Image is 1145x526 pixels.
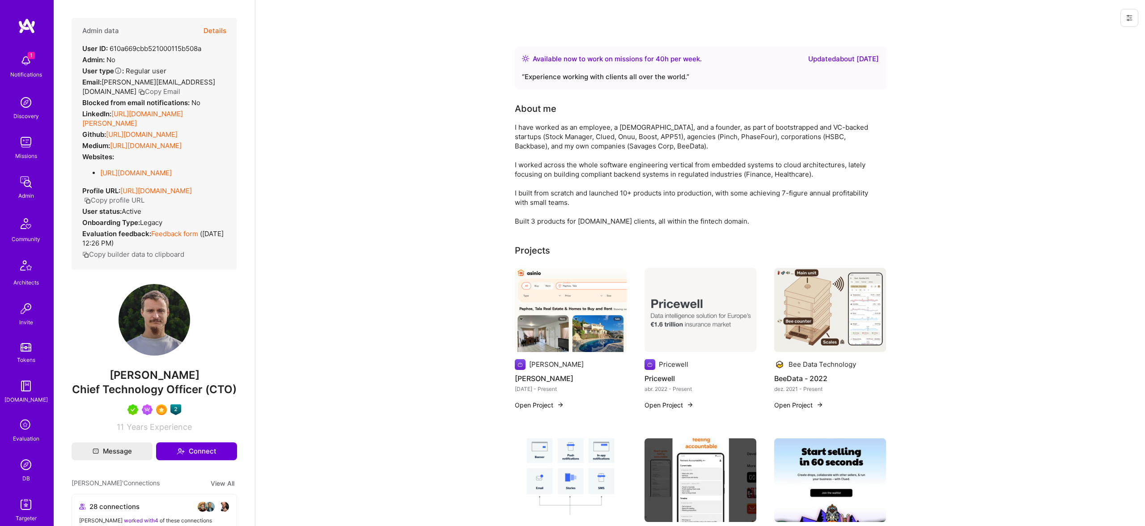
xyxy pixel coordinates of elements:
[122,207,141,216] span: Active
[79,516,229,525] div: [PERSON_NAME] of these connections
[16,513,37,523] div: Targeter
[89,502,140,511] span: 28 connections
[774,400,823,410] button: Open Project
[212,501,222,512] img: avatar
[656,55,665,63] span: 40
[17,300,35,318] img: Invite
[17,52,35,70] img: bell
[204,18,226,44] button: Details
[645,268,756,352] img: Pricewell
[522,72,879,82] div: “ Experience working with clients all over the world. ”
[18,191,34,200] div: Admin
[17,173,35,191] img: admin teamwork
[10,70,42,79] div: Notifications
[687,401,694,408] img: arrow-right
[82,98,191,107] strong: Blocked from email notifications:
[13,278,39,287] div: Architects
[138,89,145,95] i: icon Copy
[79,503,86,510] i: icon Collaborator
[789,360,856,369] div: Bee Data Technology
[13,111,39,121] div: Discovery
[82,141,110,150] strong: Medium:
[106,130,178,139] a: [URL][DOMAIN_NAME]
[645,384,756,394] div: abr. 2022 - Present
[15,213,37,234] img: Community
[82,229,226,248] div: ( [DATE] 12:26 PM )
[82,98,200,107] div: No
[515,268,627,352] img: Asinio
[156,442,237,460] button: Connect
[151,229,198,238] a: Feedback form
[208,478,237,488] button: View All
[515,384,627,394] div: [DATE] - Present
[15,256,37,278] img: Architects
[645,373,756,384] h4: Pricewell
[82,130,106,139] strong: Github:
[72,442,153,460] button: Message
[82,55,115,64] div: No
[17,377,35,395] img: guide book
[119,284,190,356] img: User Avatar
[82,229,151,238] strong: Evaluation feedback:
[110,141,182,150] a: [URL][DOMAIN_NAME]
[17,93,35,111] img: discovery
[19,318,33,327] div: Invite
[17,417,34,434] i: icon SelectionTeam
[529,360,584,369] div: [PERSON_NAME]
[515,244,550,257] div: Projects
[114,67,122,75] i: Help
[21,343,31,352] img: tokens
[82,66,166,76] div: Regular user
[204,501,215,512] img: avatar
[82,110,111,118] strong: LinkedIn:
[82,187,120,195] strong: Profile URL:
[12,234,40,244] div: Community
[515,123,873,226] div: I have worked as an employee, a [DEMOGRAPHIC_DATA], and a founder, as part of bootstrapped and VC...
[557,401,564,408] img: arrow-right
[13,434,39,443] div: Evaluation
[82,67,124,75] strong: User type :
[28,52,35,59] span: 1
[124,517,158,524] span: worked with 4
[100,169,172,177] a: [URL][DOMAIN_NAME]
[72,369,237,382] span: [PERSON_NAME]
[774,384,886,394] div: dez. 2021 - Present
[515,359,526,370] img: Company logo
[645,359,655,370] img: Company logo
[197,501,208,512] img: avatar
[659,360,688,369] div: Pricewell
[82,27,119,35] h4: Admin data
[808,54,879,64] div: Updated about [DATE]
[142,404,153,415] img: Been on Mission
[18,18,36,34] img: logo
[15,151,37,161] div: Missions
[774,359,785,370] img: Company logo
[82,78,102,86] strong: Email:
[84,195,144,205] button: Copy profile URL
[515,373,627,384] h4: [PERSON_NAME]
[17,133,35,151] img: teamwork
[72,383,237,396] span: Chief Technology Officer (CTO)
[17,456,35,474] img: Admin Search
[645,438,756,522] img: Partners Accountability
[82,55,105,64] strong: Admin:
[515,400,564,410] button: Open Project
[219,501,229,512] img: avatar
[93,448,99,454] i: icon Mail
[22,474,30,483] div: DB
[533,54,702,64] div: Available now to work on missions for h per week .
[82,218,140,227] strong: Onboarding Type:
[774,438,886,522] img: Clued
[82,44,201,53] div: 610a669cbb521000115b508a
[774,268,886,352] img: BeeData - 2022
[82,250,184,259] button: Copy builder data to clipboard
[82,207,122,216] strong: User status:
[17,355,35,365] div: Tokens
[127,404,138,415] img: A.Teamer in Residence
[117,422,124,432] span: 11
[82,44,108,53] strong: User ID:
[72,478,160,488] span: [PERSON_NAME]' Connections
[816,401,823,408] img: arrow-right
[127,422,192,432] span: Years Experience
[522,55,529,62] img: Availability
